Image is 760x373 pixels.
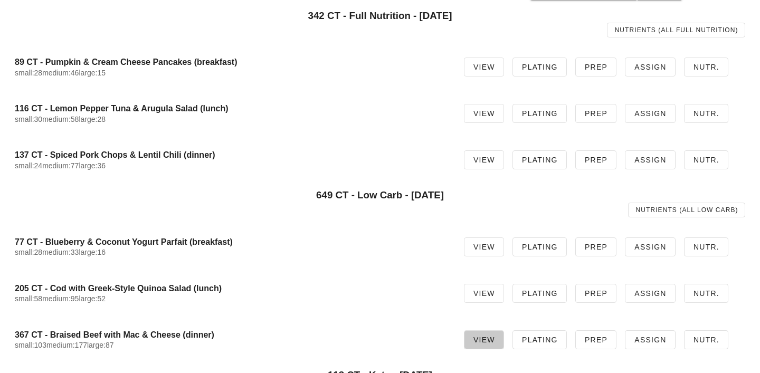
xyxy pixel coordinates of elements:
[693,156,719,164] span: Nutr.
[575,284,616,303] a: Prep
[693,289,719,298] span: Nutr.
[42,294,79,303] span: medium:95
[473,289,495,298] span: View
[15,150,447,160] h4: 137 CT - Spiced Pork Chops & Lentil Chili (dinner)
[87,341,114,349] span: large:87
[15,283,447,293] h4: 205 CT - Cod with Greek-Style Quinoa Salad (lunch)
[584,109,607,118] span: Prep
[473,243,495,251] span: View
[15,330,447,340] h4: 367 CT - Braised Beef with Mac & Cheese (dinner)
[512,150,567,169] a: Plating
[15,248,42,256] span: small:28
[575,330,616,349] a: Prep
[684,330,728,349] a: Nutr.
[521,336,558,344] span: Plating
[512,104,567,123] a: Plating
[634,243,667,251] span: Assign
[512,237,567,256] a: Plating
[521,156,558,164] span: Plating
[584,63,607,71] span: Prep
[464,237,504,256] a: View
[473,156,495,164] span: View
[15,341,46,349] span: small:103
[15,294,42,303] span: small:58
[79,115,106,123] span: large:28
[693,336,719,344] span: Nutr.
[584,243,607,251] span: Prep
[512,330,567,349] a: Plating
[42,115,79,123] span: medium:58
[684,237,728,256] a: Nutr.
[575,150,616,169] a: Prep
[575,237,616,256] a: Prep
[512,58,567,76] a: Plating
[473,109,495,118] span: View
[521,63,558,71] span: Plating
[634,63,667,71] span: Assign
[625,237,676,256] a: Assign
[79,248,106,256] span: large:16
[684,104,728,123] a: Nutr.
[625,104,676,123] a: Assign
[464,150,504,169] a: View
[464,104,504,123] a: View
[684,284,728,303] a: Nutr.
[634,156,667,164] span: Assign
[15,237,447,247] h4: 77 CT - Blueberry & Coconut Yogurt Parfait (breakfast)
[584,289,607,298] span: Prep
[15,115,42,123] span: small:30
[693,243,719,251] span: Nutr.
[15,69,42,77] span: small:28
[634,109,667,118] span: Assign
[42,69,79,77] span: medium:46
[464,330,504,349] a: View
[79,294,106,303] span: large:52
[635,206,738,214] span: Nutrients (all Low Carb)
[464,284,504,303] a: View
[693,109,719,118] span: Nutr.
[464,58,504,76] a: View
[512,284,567,303] a: Plating
[634,336,667,344] span: Assign
[614,26,738,34] span: Nutrients (all Full Nutrition)
[684,58,728,76] a: Nutr.
[584,336,607,344] span: Prep
[584,156,607,164] span: Prep
[15,57,447,67] h4: 89 CT - Pumpkin & Cream Cheese Pancakes (breakfast)
[625,284,676,303] a: Assign
[473,63,495,71] span: View
[625,58,676,76] a: Assign
[607,23,745,37] a: Nutrients (all Full Nutrition)
[15,10,745,22] h3: 342 CT - Full Nutrition - [DATE]
[575,58,616,76] a: Prep
[46,341,87,349] span: medium:177
[15,103,447,113] h4: 116 CT - Lemon Pepper Tuna & Arugula Salad (lunch)
[693,63,719,71] span: Nutr.
[15,161,42,170] span: small:24
[42,161,79,170] span: medium:77
[79,69,106,77] span: large:15
[521,289,558,298] span: Plating
[625,150,676,169] a: Assign
[42,248,79,256] span: medium:33
[684,150,728,169] a: Nutr.
[521,243,558,251] span: Plating
[15,189,745,201] h3: 649 CT - Low Carb - [DATE]
[628,203,745,217] a: Nutrients (all Low Carb)
[575,104,616,123] a: Prep
[625,330,676,349] a: Assign
[473,336,495,344] span: View
[634,289,667,298] span: Assign
[521,109,558,118] span: Plating
[79,161,106,170] span: large:36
